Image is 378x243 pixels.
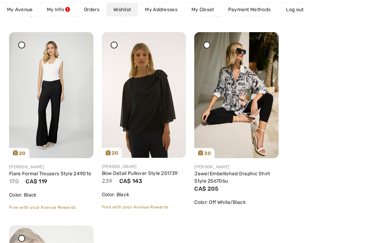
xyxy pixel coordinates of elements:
[9,204,93,211] div: Free with your Avenue Rewards
[194,164,279,170] div: [PERSON_NAME]
[9,171,91,177] a: Flare Formal Trousers Style 249016
[7,6,33,13] span: My Avenue
[221,3,278,16] a: Payment Methods
[194,199,279,206] div: Color: Off White/Black
[138,3,184,16] a: My Addresses
[9,178,19,185] span: 170
[194,171,270,184] a: Jewel Embellished Graphic Shirt Style 256706u
[184,3,221,16] a: My Closet
[77,3,106,16] a: Orders
[102,170,178,176] a: Bow Detail Pullover Style 251739
[9,32,93,158] a: 20
[102,191,186,198] div: Color: Black
[119,178,142,184] span: CA$ 143
[102,32,186,158] img: joseph-ribkoff-tops-black_251739_2_96ca_search.jpg
[9,191,93,199] div: Color: Black
[102,204,186,210] div: Free with your Avenue Rewards
[9,32,93,158] img: frank-lyman-pants-black_249016_1_3460_search.jpg
[9,164,93,170] div: [PERSON_NAME]
[106,3,138,16] a: Wishlist
[40,3,77,16] a: My Info
[194,185,218,192] span: CA$ 205
[279,3,317,16] a: Log out
[194,32,279,158] a: 30
[26,178,47,185] span: CA$ 119
[102,163,186,170] div: [PERSON_NAME]
[102,32,186,158] a: 20
[102,178,113,184] span: 239
[194,32,279,158] img: frank-lyman-tops-off-white-black_256706_1_8962_search.jpg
